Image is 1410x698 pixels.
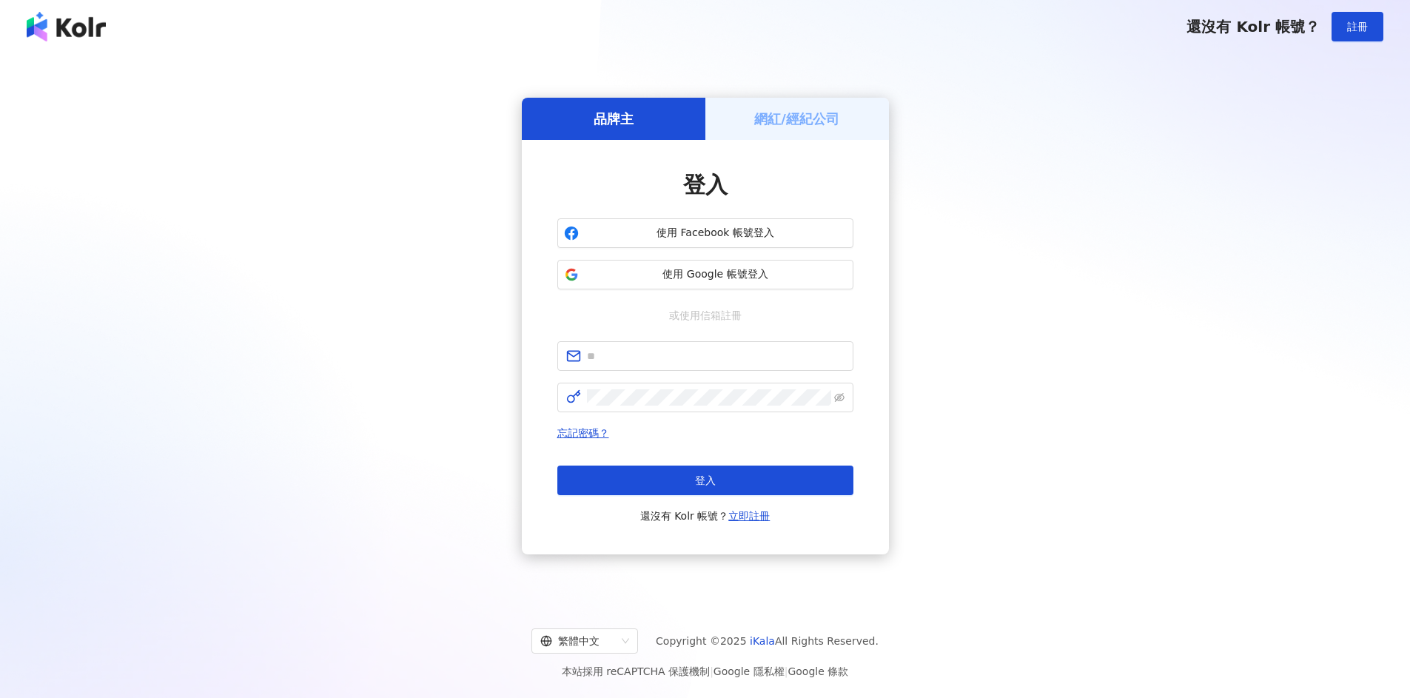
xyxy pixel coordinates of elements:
[540,629,616,653] div: 繁體中文
[754,110,839,128] h5: 網紅/經紀公司
[557,427,609,439] a: 忘記密碼？
[656,632,879,650] span: Copyright © 2025 All Rights Reserved.
[585,267,847,282] span: 使用 Google 帳號登入
[714,665,785,677] a: Google 隱私權
[710,665,714,677] span: |
[557,218,853,248] button: 使用 Facebook 帳號登入
[640,507,771,525] span: 還沒有 Kolr 帳號？
[750,635,775,647] a: iKala
[557,466,853,495] button: 登入
[1332,12,1383,41] button: 註冊
[785,665,788,677] span: |
[1347,21,1368,33] span: 註冊
[1186,18,1320,36] span: 還沒有 Kolr 帳號？
[585,226,847,241] span: 使用 Facebook 帳號登入
[27,12,106,41] img: logo
[557,260,853,289] button: 使用 Google 帳號登入
[728,510,770,522] a: 立即註冊
[562,662,848,680] span: 本站採用 reCAPTCHA 保護機制
[683,172,728,198] span: 登入
[834,392,845,403] span: eye-invisible
[695,474,716,486] span: 登入
[788,665,848,677] a: Google 條款
[594,110,634,128] h5: 品牌主
[659,307,752,323] span: 或使用信箱註冊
